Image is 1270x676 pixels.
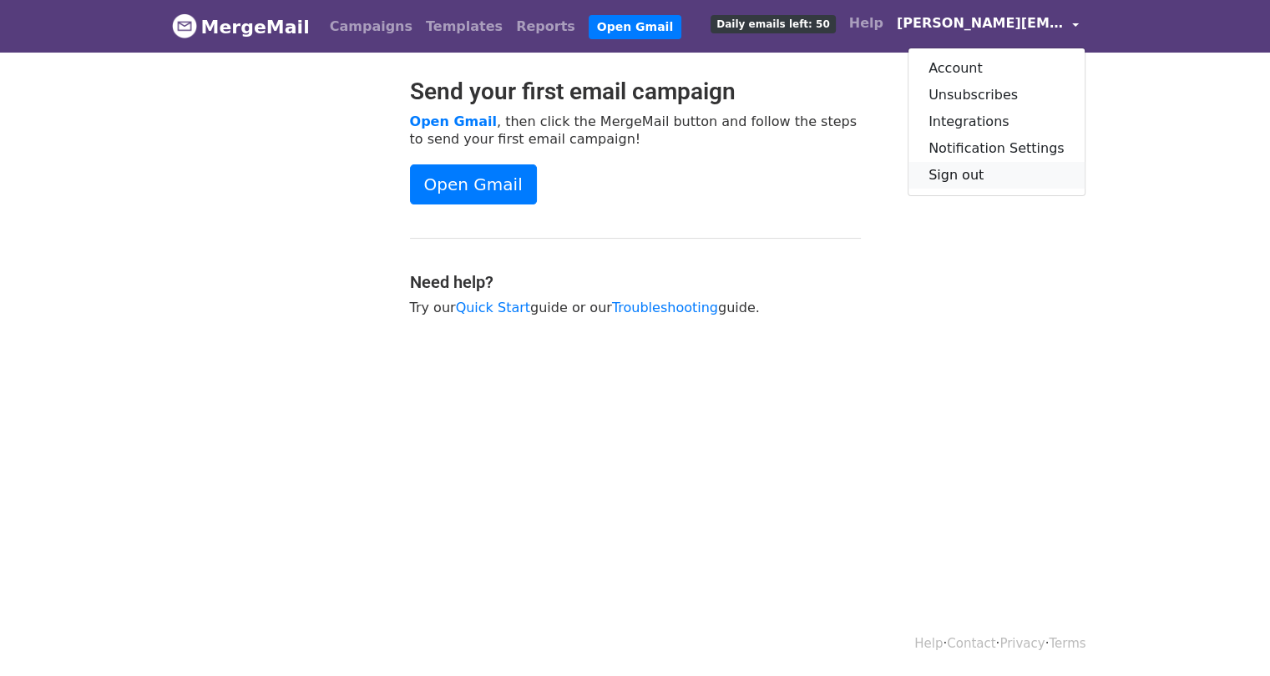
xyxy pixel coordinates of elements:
a: [PERSON_NAME][EMAIL_ADDRESS][PERSON_NAME][DOMAIN_NAME] [890,7,1085,46]
span: [PERSON_NAME][EMAIL_ADDRESS][PERSON_NAME][DOMAIN_NAME] [897,13,1064,33]
a: Privacy [999,636,1045,651]
a: Help [914,636,943,651]
a: Open Gmail [410,164,537,204]
a: Integrations [908,108,1085,135]
a: Campaigns [323,10,419,43]
a: Account [908,55,1085,82]
h2: Send your first email campaign [410,78,861,106]
p: Try our guide or our guide. [410,299,861,316]
a: Quick Start [456,300,530,315]
iframe: Chat Widget [1187,596,1270,676]
p: , then click the MergeMail button and follow the steps to send your first email campaign! [410,113,861,148]
a: Notification Settings [908,135,1085,162]
a: Help [842,7,890,40]
a: Reports [509,10,582,43]
a: Daily emails left: 50 [704,7,842,40]
a: Unsubscribes [908,82,1085,108]
a: Terms [1049,636,1085,651]
h4: Need help? [410,272,861,292]
a: Contact [947,636,995,651]
a: MergeMail [172,9,310,44]
a: Open Gmail [589,15,681,39]
div: [PERSON_NAME][EMAIL_ADDRESS][PERSON_NAME][DOMAIN_NAME] [908,48,1085,196]
span: Daily emails left: 50 [711,15,835,33]
img: MergeMail logo [172,13,197,38]
a: Troubleshooting [612,300,718,315]
a: Templates [419,10,509,43]
a: Open Gmail [410,114,497,129]
a: Sign out [908,162,1085,189]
